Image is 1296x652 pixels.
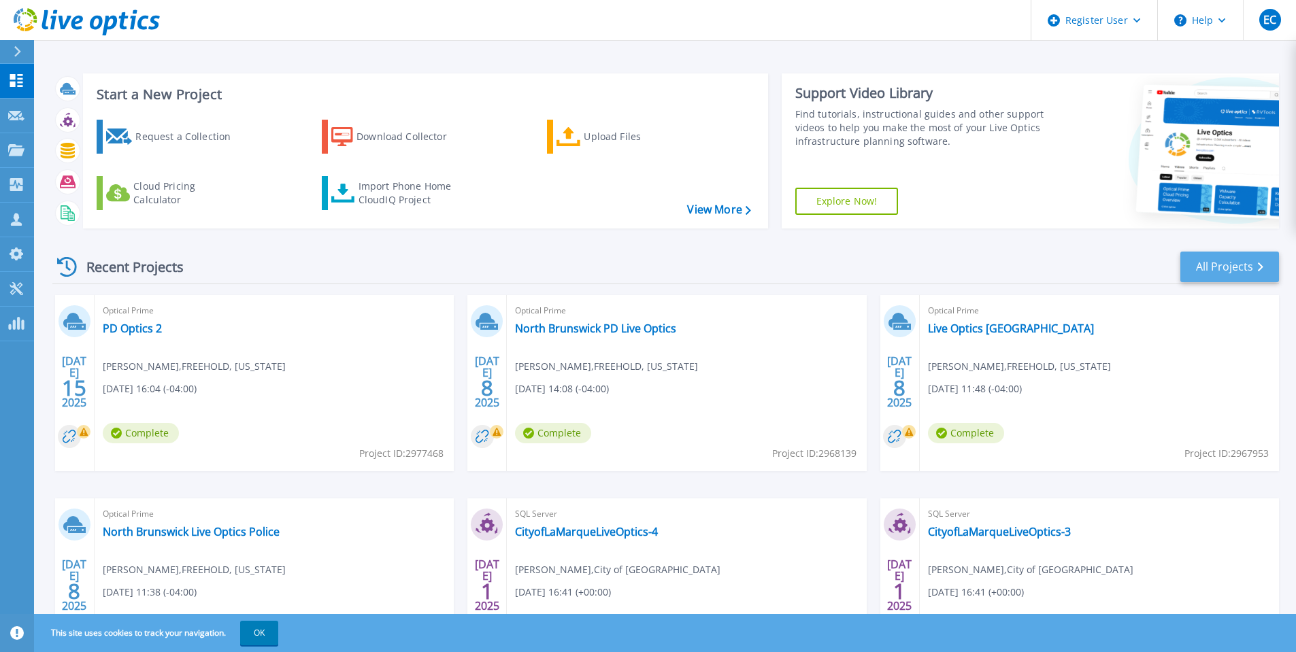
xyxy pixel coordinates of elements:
[928,359,1111,374] span: [PERSON_NAME] , FREEHOLD, [US_STATE]
[515,359,698,374] span: [PERSON_NAME] , FREEHOLD, [US_STATE]
[1180,252,1279,282] a: All Projects
[795,84,1049,102] div: Support Video Library
[515,381,609,396] span: [DATE] 14:08 (-04:00)
[103,423,179,443] span: Complete
[795,188,899,215] a: Explore Now!
[240,621,278,645] button: OK
[103,303,446,318] span: Optical Prime
[103,359,286,374] span: [PERSON_NAME] , FREEHOLD, [US_STATE]
[97,87,750,102] h3: Start a New Project
[62,382,86,394] span: 15
[103,525,280,538] a: North Brunswick Live Optics Police
[135,123,244,150] div: Request a Collection
[515,562,720,577] span: [PERSON_NAME] , City of [GEOGRAPHIC_DATA]
[928,322,1094,335] a: Live Optics [GEOGRAPHIC_DATA]
[481,382,493,394] span: 8
[359,179,465,207] div: Import Phone Home CloudIQ Project
[474,560,500,610] div: [DATE] 2025
[133,179,242,207] div: Cloud Pricing Calculator
[1184,446,1269,461] span: Project ID: 2967953
[893,585,905,597] span: 1
[886,560,912,610] div: [DATE] 2025
[97,176,248,210] a: Cloud Pricing Calculator
[103,381,197,396] span: [DATE] 16:04 (-04:00)
[584,123,693,150] div: Upload Files
[37,621,278,645] span: This site uses cookies to track your navigation.
[103,322,162,335] a: PD Optics 2
[928,303,1271,318] span: Optical Prime
[515,303,858,318] span: Optical Prime
[886,357,912,407] div: [DATE] 2025
[772,446,857,461] span: Project ID: 2968139
[61,560,87,610] div: [DATE] 2025
[103,507,446,521] span: Optical Prime
[928,585,1024,600] span: [DATE] 16:41 (+00:00)
[547,120,699,154] a: Upload Files
[97,120,248,154] a: Request a Collection
[928,507,1271,521] span: SQL Server
[928,423,1004,443] span: Complete
[103,562,286,577] span: [PERSON_NAME] , FREEHOLD, [US_STATE]
[1263,14,1276,25] span: EC
[928,525,1071,538] a: CityofLaMarqueLiveOptics-3
[687,203,750,216] a: View More
[356,123,465,150] div: Download Collector
[515,585,611,600] span: [DATE] 16:41 (+00:00)
[795,107,1049,148] div: Find tutorials, instructional guides and other support videos to help you make the most of your L...
[515,507,858,521] span: SQL Server
[103,585,197,600] span: [DATE] 11:38 (-04:00)
[322,120,473,154] a: Download Collector
[481,585,493,597] span: 1
[928,381,1022,396] span: [DATE] 11:48 (-04:00)
[68,585,80,597] span: 8
[52,250,202,284] div: Recent Projects
[359,446,444,461] span: Project ID: 2977468
[515,322,676,335] a: North Brunswick PD Live Optics
[515,423,591,443] span: Complete
[61,357,87,407] div: [DATE] 2025
[928,562,1133,577] span: [PERSON_NAME] , City of [GEOGRAPHIC_DATA]
[515,525,658,538] a: CityofLaMarqueLiveOptics-4
[474,357,500,407] div: [DATE] 2025
[893,382,905,394] span: 8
